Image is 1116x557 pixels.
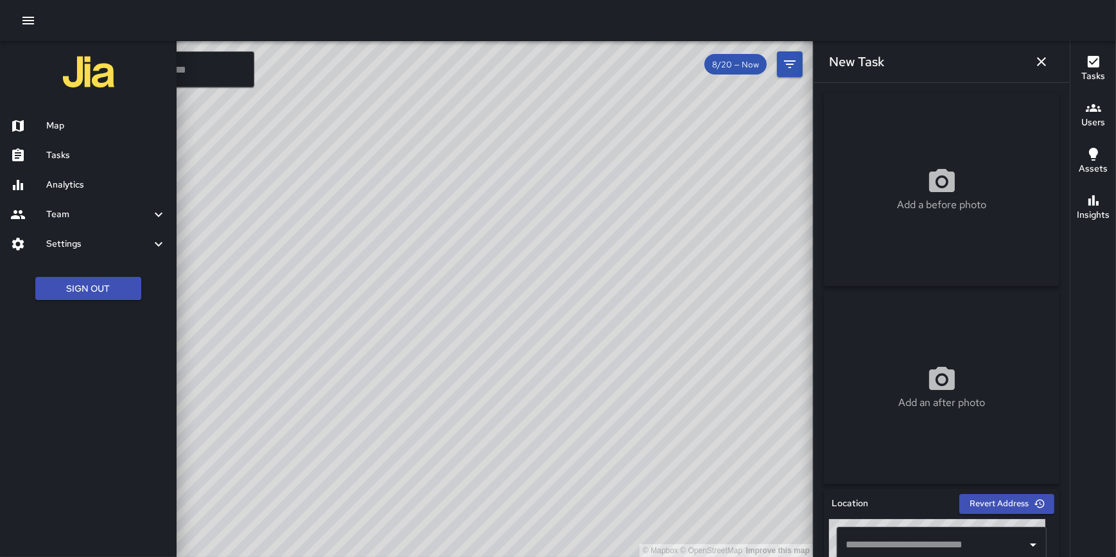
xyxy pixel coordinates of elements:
h6: Insights [1077,208,1110,222]
button: Open [1024,536,1042,554]
h6: Tasks [1081,69,1105,84]
p: Add an after photo [898,395,985,411]
button: Revert Address [959,494,1054,514]
p: Add a before photo [897,197,986,213]
button: Sign Out [35,277,141,301]
h6: Location [832,497,868,511]
h6: New Task [829,51,884,72]
h6: Assets [1079,162,1108,176]
h6: Users [1081,116,1105,130]
h6: Team [46,208,151,222]
img: jia-logo [63,46,114,98]
h6: Analytics [46,178,166,192]
h6: Map [46,119,166,133]
h6: Settings [46,237,151,251]
h6: Tasks [46,148,166,163]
